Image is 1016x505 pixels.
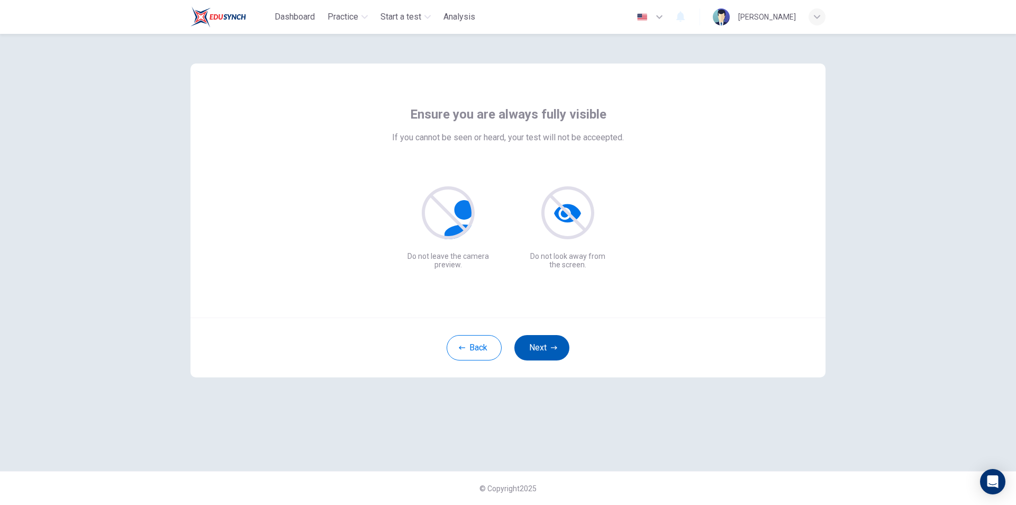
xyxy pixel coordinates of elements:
span: Analysis [443,11,475,23]
span: Practice [328,11,358,23]
button: Practice [323,7,372,26]
div: Open Intercom Messenger [980,469,1005,494]
span: Start a test [380,11,421,23]
button: Start a test [376,7,435,26]
div: [PERSON_NAME] [738,11,796,23]
p: Do not look away from the screen. [525,252,611,269]
span: Ensure you are always fully visible [410,106,606,123]
button: Analysis [439,7,479,26]
p: Do not leave the camera preview. [405,252,491,269]
button: Next [514,335,569,360]
img: en [636,13,649,21]
img: Train Test logo [190,6,246,28]
span: If you cannot be seen or heard, your test will not be acceepted. [392,131,624,144]
button: Dashboard [270,7,319,26]
span: © Copyright 2025 [479,484,537,493]
img: Profile picture [713,8,730,25]
span: Dashboard [275,11,315,23]
a: Train Test logo [190,6,270,28]
button: Back [447,335,502,360]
